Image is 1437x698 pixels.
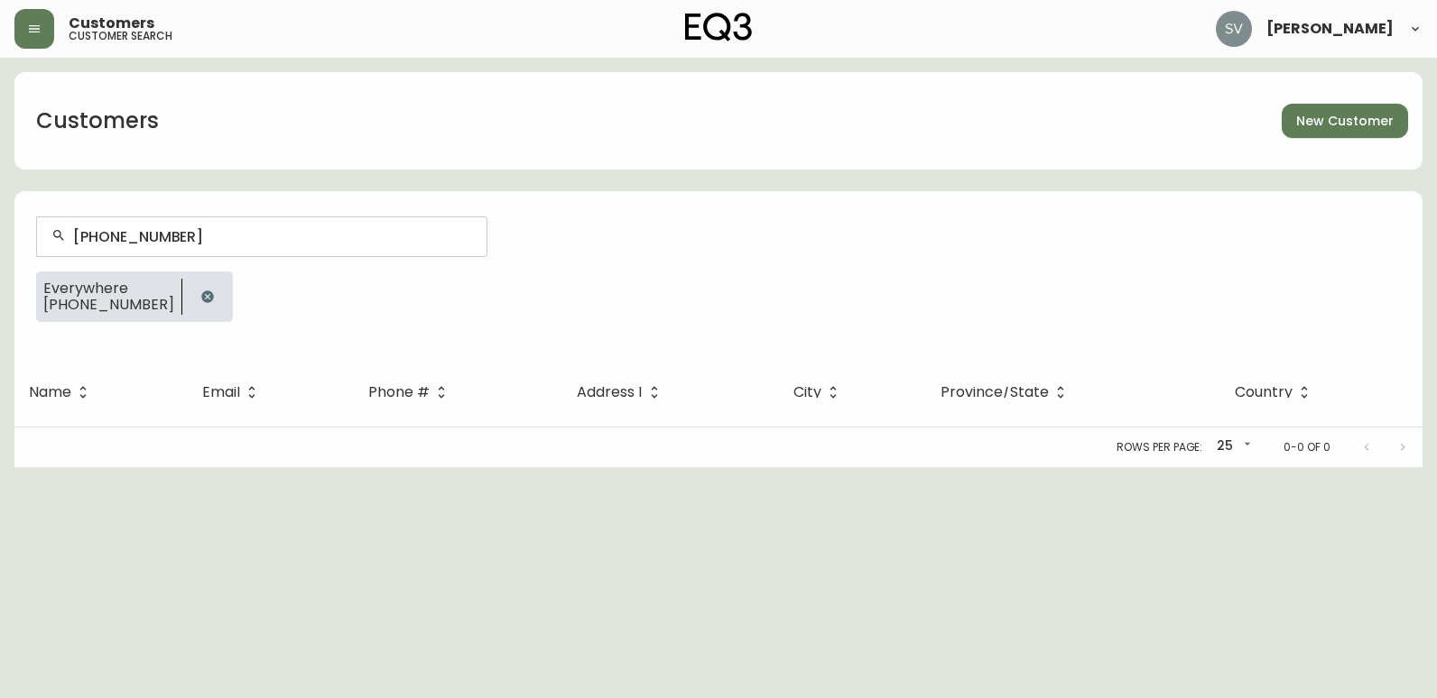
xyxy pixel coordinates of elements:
[1216,11,1252,47] img: 0ef69294c49e88f033bcbeb13310b844
[1282,104,1408,138] button: New Customer
[69,16,154,31] span: Customers
[43,280,174,297] span: Everywhere
[29,387,71,398] span: Name
[29,384,95,400] span: Name
[793,384,845,400] span: City
[577,387,643,398] span: Address 1
[1117,439,1202,455] p: Rows per page:
[1296,110,1394,133] span: New Customer
[1235,387,1293,398] span: Country
[1284,439,1330,455] p: 0-0 of 0
[1210,432,1255,462] div: 25
[1266,22,1394,36] span: [PERSON_NAME]
[69,31,172,41] h5: customer search
[685,13,752,41] img: logo
[202,387,240,398] span: Email
[793,387,821,398] span: City
[941,384,1072,400] span: Province/State
[73,228,472,245] input: Search
[941,387,1049,398] span: Province/State
[368,387,430,398] span: Phone #
[1235,384,1316,400] span: Country
[368,384,453,400] span: Phone #
[43,297,174,313] span: [PHONE_NUMBER]
[36,106,159,136] h1: Customers
[577,384,666,400] span: Address 1
[202,384,264,400] span: Email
